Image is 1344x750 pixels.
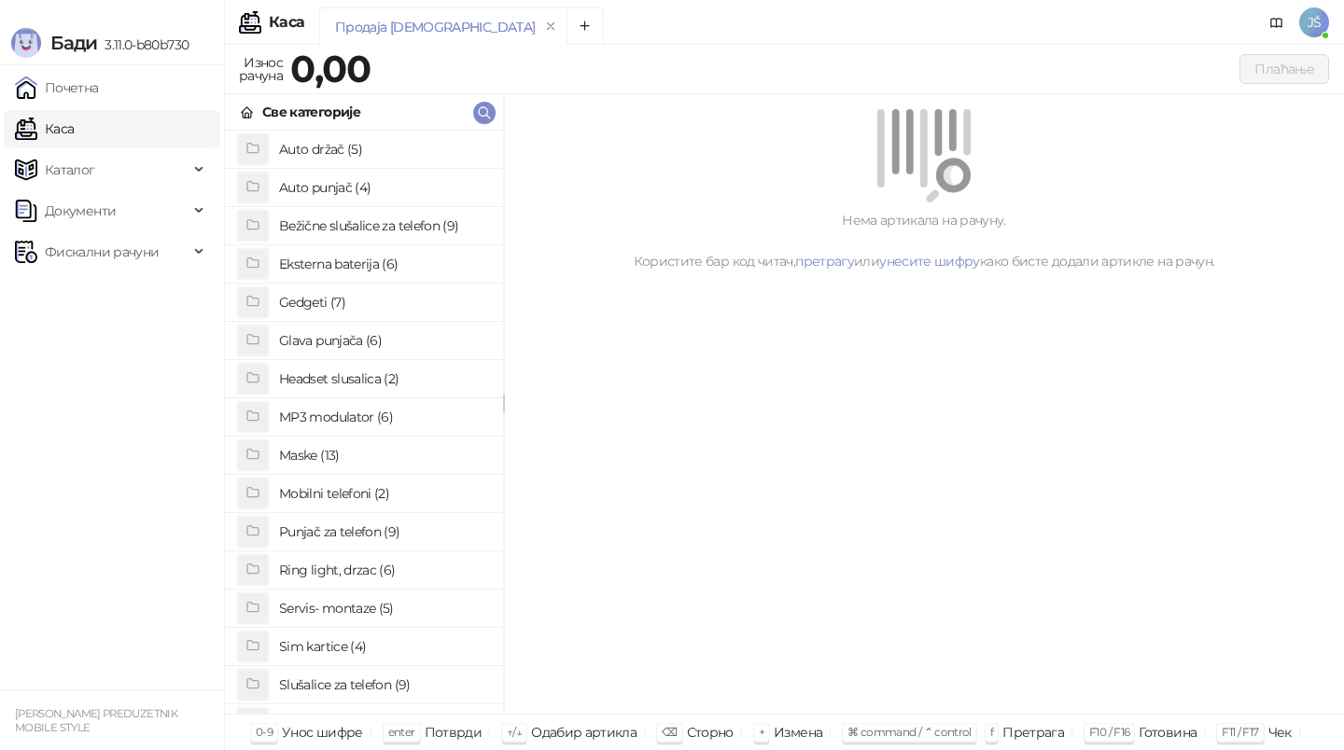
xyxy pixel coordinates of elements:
[256,725,273,739] span: 0-9
[279,402,488,432] h4: MP3 modulator (6)
[388,725,415,739] span: enter
[526,210,1322,271] div: Нема артикала на рачуну. Користите бар код читач, или како бисте додали артикле на рачун.
[1089,725,1129,739] span: F10 / F16
[279,593,488,623] h4: Servis- montaze (5)
[279,364,488,394] h4: Headset slusalica (2)
[279,287,488,317] h4: Gedgeti (7)
[269,15,304,30] div: Каса
[279,708,488,738] h4: Staklo za telefon (7)
[235,50,287,88] div: Износ рачуна
[279,173,488,202] h4: Auto punjač (4)
[279,632,488,661] h4: Sim kartice (4)
[279,555,488,585] h4: Ring light, drzac (6)
[774,720,822,744] div: Измена
[45,151,95,188] span: Каталог
[1002,720,1064,744] div: Претрага
[279,134,488,164] h4: Auto držač (5)
[1239,54,1329,84] button: Плаћање
[335,17,535,37] div: Продаја [DEMOGRAPHIC_DATA]
[539,19,563,35] button: remove
[290,46,371,91] strong: 0,00
[45,192,116,229] span: Документи
[50,32,97,54] span: Бади
[1299,7,1329,37] span: JŠ
[1139,720,1197,744] div: Готовина
[279,440,488,470] h4: Maske (13)
[567,7,604,45] button: Add tab
[531,720,637,744] div: Одабир артикла
[425,720,483,744] div: Потврди
[507,725,522,739] span: ↑/↓
[879,253,980,270] a: унесите шифру
[1262,7,1292,37] a: Документација
[279,211,488,241] h4: Bežične slušalice za telefon (9)
[15,707,177,734] small: [PERSON_NAME] PREDUZETNIK MOBILE STYLE
[759,725,764,739] span: +
[45,233,159,271] span: Фискални рачуни
[279,479,488,508] h4: Mobilni telefoni (2)
[282,720,363,744] div: Унос шифре
[847,725,972,739] span: ⌘ command / ⌃ control
[15,110,74,147] a: Каса
[795,253,854,270] a: претрагу
[97,36,189,53] span: 3.11.0-b80b730
[1268,720,1292,744] div: Чек
[990,725,993,739] span: f
[279,249,488,279] h4: Eksterna baterija (6)
[279,326,488,355] h4: Glava punjača (6)
[15,69,99,106] a: Почетна
[11,28,41,58] img: Logo
[687,720,734,744] div: Сторно
[225,131,503,714] div: grid
[1222,725,1258,739] span: F11 / F17
[279,670,488,700] h4: Slušalice za telefon (9)
[662,725,677,739] span: ⌫
[279,517,488,547] h4: Punjač za telefon (9)
[262,102,360,122] div: Све категорије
